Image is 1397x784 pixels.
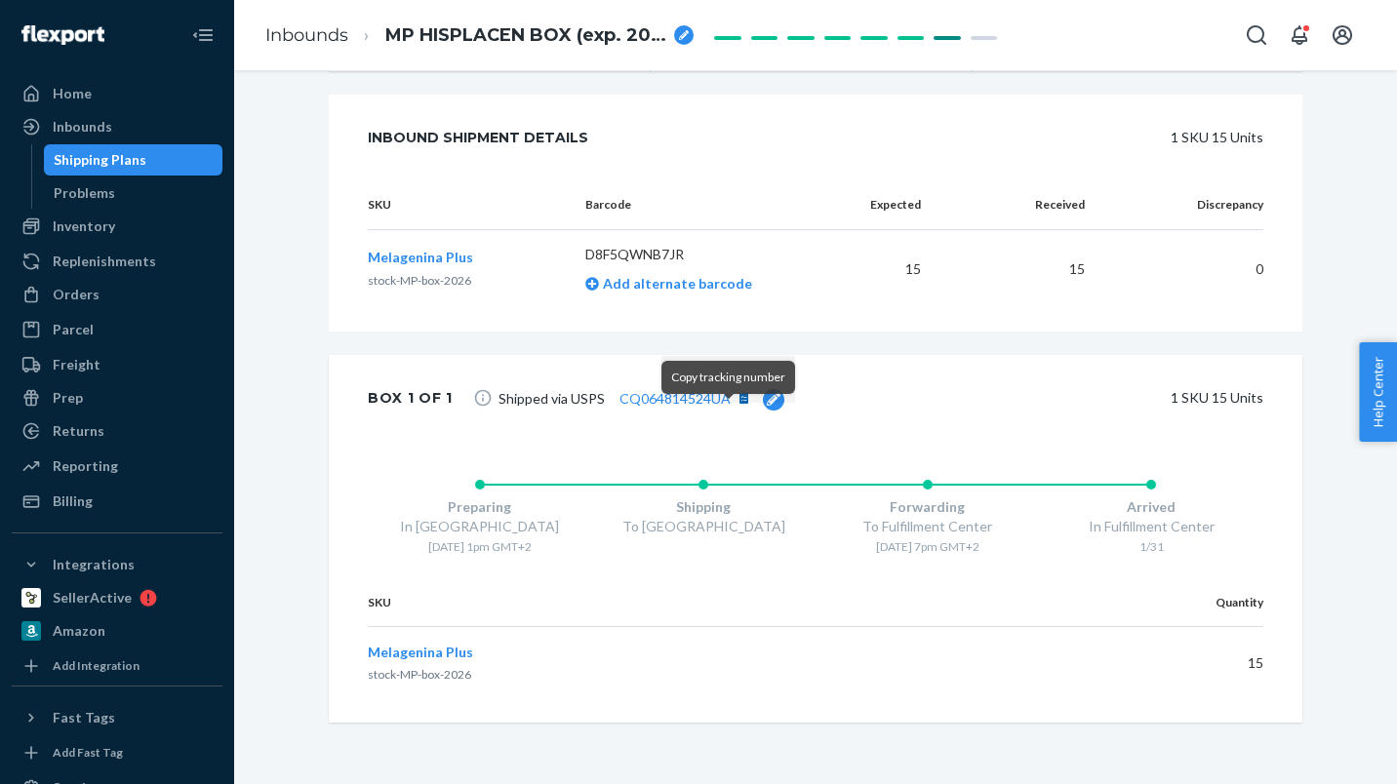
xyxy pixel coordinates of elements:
[671,370,785,384] span: Copy tracking number
[12,615,222,647] a: Amazon
[250,7,709,64] ol: breadcrumbs
[368,578,955,627] th: SKU
[816,517,1040,536] div: To Fulfillment Center
[1359,342,1397,442] button: Help Center
[632,118,1263,157] div: 1 SKU 15 Units
[937,230,1099,309] td: 15
[839,230,937,309] td: 15
[1237,16,1276,55] button: Open Search Box
[1280,16,1319,55] button: Open notifications
[12,279,222,310] a: Orders
[12,451,222,482] a: Reporting
[368,497,592,517] div: Preparing
[12,246,222,277] a: Replenishments
[53,355,100,374] div: Freight
[368,180,570,230] th: SKU
[1040,497,1264,517] div: Arrived
[44,144,223,176] a: Shipping Plans
[814,378,1263,417] div: 1 SKU 15 Units
[53,555,135,574] div: Integrations
[955,627,1263,699] td: 15
[499,385,784,411] span: Shipped via USPS
[368,644,473,660] span: Melagenina Plus
[385,23,666,49] span: MP HISPLACEN BOX (exp. 2026) Qty: 15
[12,314,222,345] a: Parcel
[592,497,817,517] div: Shipping
[53,621,105,641] div: Amazon
[368,667,471,682] span: stock-MP-box-2026
[368,273,471,288] span: stock-MP-box-2026
[937,180,1099,230] th: Received
[585,275,752,292] a: Add alternate barcode
[12,382,222,413] a: Prep
[53,744,123,761] div: Add Fast Tag
[53,216,115,236] div: Inventory
[12,349,222,380] a: Freight
[265,24,348,46] a: Inbounds
[592,517,817,536] div: To [GEOGRAPHIC_DATA]
[1100,230,1263,309] td: 0
[53,117,112,137] div: Inbounds
[599,275,752,292] span: Add alternate barcode
[368,538,592,555] div: [DATE] 1pm GMT+2
[368,249,473,265] span: Melagenina Plus
[585,245,823,264] p: D8F5QWNB7JR
[619,390,731,407] a: CQ064814524UA
[53,456,118,476] div: Reporting
[12,211,222,242] a: Inventory
[1100,180,1263,230] th: Discrepancy
[53,252,156,271] div: Replenishments
[54,183,115,203] div: Problems
[12,111,222,142] a: Inbounds
[368,517,592,536] div: In [GEOGRAPHIC_DATA]
[53,421,104,441] div: Returns
[53,708,115,727] div: Fast Tags
[53,320,94,339] div: Parcel
[368,248,473,267] button: Melagenina Plus
[12,415,222,447] a: Returns
[44,177,223,209] a: Problems
[21,25,104,45] img: Flexport logo
[368,643,473,662] button: Melagenina Plus
[12,741,222,764] a: Add Fast Tag
[12,549,222,580] button: Integrations
[53,285,100,304] div: Orders
[54,150,146,170] div: Shipping Plans
[955,578,1263,627] th: Quantity
[12,702,222,733] button: Fast Tags
[12,486,222,517] a: Billing
[53,588,132,608] div: SellerActive
[1323,16,1362,55] button: Open account menu
[816,497,1040,517] div: Forwarding
[183,16,222,55] button: Close Navigation
[12,582,222,613] a: SellerActive
[1040,538,1264,555] div: 1/31
[12,78,222,109] a: Home
[53,84,92,103] div: Home
[839,180,937,230] th: Expected
[570,180,839,230] th: Barcode
[53,388,83,408] div: Prep
[12,654,222,678] a: Add Integration
[53,491,93,511] div: Billing
[53,657,140,674] div: Add Integration
[368,378,453,417] div: Box 1 of 1
[816,538,1040,555] div: [DATE] 7pm GMT+2
[1040,517,1264,536] div: In Fulfillment Center
[368,118,588,157] div: Inbound Shipment Details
